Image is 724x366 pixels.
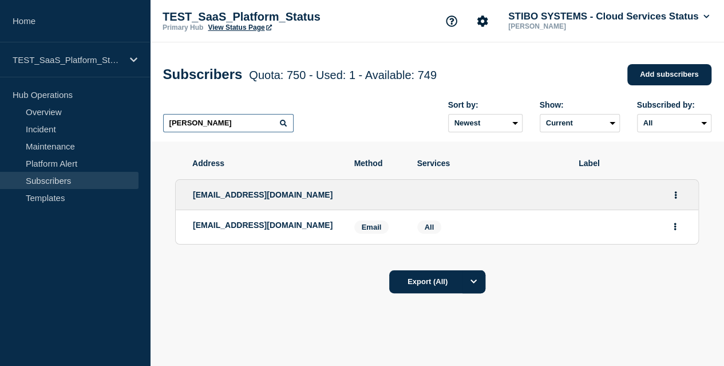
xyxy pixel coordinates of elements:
[389,270,485,293] button: Export (All)
[249,69,437,81] span: Quota: 750 - Used: 1 - Available: 749
[506,11,711,22] button: STIBO SYSTEMS - Cloud Services Status
[462,270,485,293] button: Options
[627,64,711,85] a: Add subscribers
[668,186,683,204] button: Actions
[470,9,494,33] button: Account settings
[637,100,711,109] div: Subscribed by:
[579,159,682,168] span: Label
[425,223,434,231] span: All
[163,114,294,132] input: Search subscribers
[13,55,122,65] p: TEST_SaaS_Platform_Status
[193,221,337,230] p: [EMAIL_ADDRESS][DOMAIN_NAME]
[354,159,400,168] span: Method
[668,218,682,235] button: Actions
[506,22,625,30] p: [PERSON_NAME]
[448,114,523,132] select: Sort by
[448,100,523,109] div: Sort by:
[163,23,203,32] p: Primary Hub
[208,23,271,32] a: View Status Page
[192,159,337,168] span: Address
[637,114,711,132] select: Subscribed by
[417,159,562,168] span: Services
[354,221,389,234] span: Email
[193,190,333,199] span: [EMAIL_ADDRESS][DOMAIN_NAME]
[163,66,437,82] h1: Subscribers
[540,100,620,109] div: Show:
[163,10,391,23] p: TEST_SaaS_Platform_Status
[440,9,464,33] button: Support
[540,114,620,132] select: Deleted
